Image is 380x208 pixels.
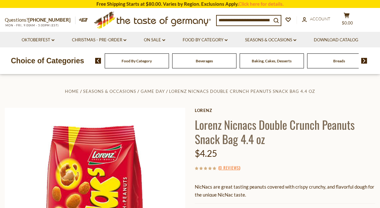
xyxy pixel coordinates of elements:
span: Account [310,16,330,21]
h1: Lorenz Nicnacs Double Crunch Peanuts Snack Bag 4.4 oz [195,117,375,146]
a: Account [302,16,330,23]
a: On Sale [144,37,165,44]
button: $0.00 [337,12,356,28]
a: Download Catalog [314,37,358,44]
a: Lorenz [195,108,375,113]
a: Breads [333,59,345,63]
p: Questions? [5,16,75,24]
p: NicNacs are great tasting peanuts covered with crispy crunchy, and flavorful dough for the unique... [195,183,375,199]
a: Seasons & Occasions [245,37,296,44]
a: Beverages [196,59,213,63]
a: Lorenz Nicnacs Double Crunch Peanuts Snack Bag 4.4 oz [169,89,315,94]
span: $0.00 [342,20,353,25]
a: 0 Reviews [220,164,239,171]
a: Home [65,89,79,94]
span: ( ) [218,164,240,171]
a: Seasons & Occasions [83,89,136,94]
a: [PHONE_NUMBER] [28,17,71,23]
a: Click here for details. [238,1,284,7]
a: Baking, Cakes, Desserts [252,59,292,63]
img: next arrow [361,58,367,64]
a: Game Day [141,89,165,94]
img: previous arrow [95,58,101,64]
span: $4.25 [195,148,217,159]
a: Food By Category [122,59,152,63]
a: Food By Category [183,37,228,44]
a: Christmas - PRE-ORDER [72,37,126,44]
span: MON - FRI, 9:00AM - 5:00PM (EST) [5,24,59,27]
a: Oktoberfest [22,37,54,44]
